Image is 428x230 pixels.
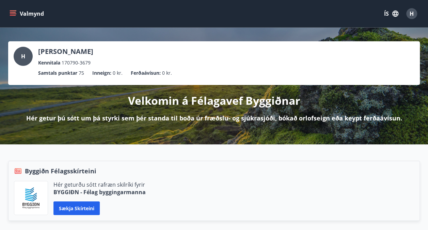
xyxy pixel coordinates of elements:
span: 75 [79,69,84,77]
button: menu [8,8,47,20]
span: H [410,10,414,17]
p: BYGGIÐN - Félag byggingarmanna [53,188,146,196]
button: Sækja skírteini [53,201,100,215]
button: H [403,5,420,22]
p: [PERSON_NAME] [38,47,93,56]
span: H [21,53,25,60]
p: Hér getur þú sótt um þá styrki sem þér standa til boða úr fræðslu- og sjúkrasjóði, bókað orlofsei... [26,114,402,123]
p: Inneign : [92,69,111,77]
span: Byggiðn Félagsskírteini [25,167,96,175]
p: Velkomin á Félagavef Byggiðnar [128,93,300,108]
img: BKlGVmlTW1Qrz68WFGMFQUcXHWdQd7yePWMkvn3i.png [19,186,43,210]
span: 170790-3679 [62,59,91,67]
p: Ferðaávísun : [131,69,161,77]
p: Samtals punktar [38,69,77,77]
p: Hér geturðu sótt rafræn skilríki fyrir [53,181,146,188]
p: Kennitala [38,59,60,67]
span: 0 kr. [113,69,123,77]
span: 0 kr. [162,69,172,77]
button: ÍS [380,8,402,20]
